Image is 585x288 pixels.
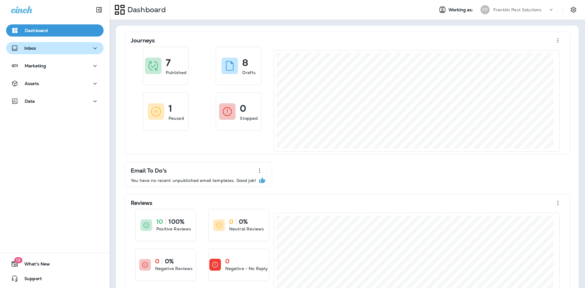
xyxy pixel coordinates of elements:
p: 0 [240,105,246,112]
p: 0% [239,219,248,225]
p: Paused [168,115,184,121]
p: Dashboard [25,28,48,33]
p: Assets [25,81,39,86]
p: Franklin Pest Solutions [493,7,541,12]
button: Data [6,95,104,107]
p: Data [25,99,35,104]
button: Dashboard [6,24,104,37]
p: Marketing [25,63,46,68]
p: Drafts [242,69,256,76]
p: 7 [166,60,171,66]
p: Negative Reviews [155,265,193,272]
button: Inbox [6,42,104,54]
p: Inbox [24,46,36,51]
p: You have no recent unpublished email templates. Good job! [131,178,256,183]
button: Collapse Sidebar [90,4,108,16]
p: Reviews [131,200,152,206]
p: 0% [165,258,174,264]
p: 0 [229,219,233,225]
p: 0 [225,258,229,264]
button: Assets [6,77,104,90]
span: Support [18,276,42,283]
p: Positive Reviews [156,226,191,232]
p: Negative - No Reply [225,265,268,272]
p: 100% [168,219,184,225]
p: 8 [242,60,248,66]
span: 19 [14,257,22,263]
button: Marketing [6,60,104,72]
button: 19What's New [6,258,104,270]
p: Journeys [131,37,155,44]
button: Settings [568,4,579,15]
span: What's New [18,261,50,269]
span: Working as: [448,7,474,12]
p: Published [166,69,186,76]
p: Stopped [240,115,258,121]
div: FP [480,5,490,14]
p: 0 [155,258,159,264]
button: Support [6,272,104,285]
p: 1 [168,105,172,112]
p: 10 [156,219,163,225]
p: Dashboard [125,5,166,14]
p: Email To Do's [131,168,167,174]
p: Neutral Reviews [229,226,264,232]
